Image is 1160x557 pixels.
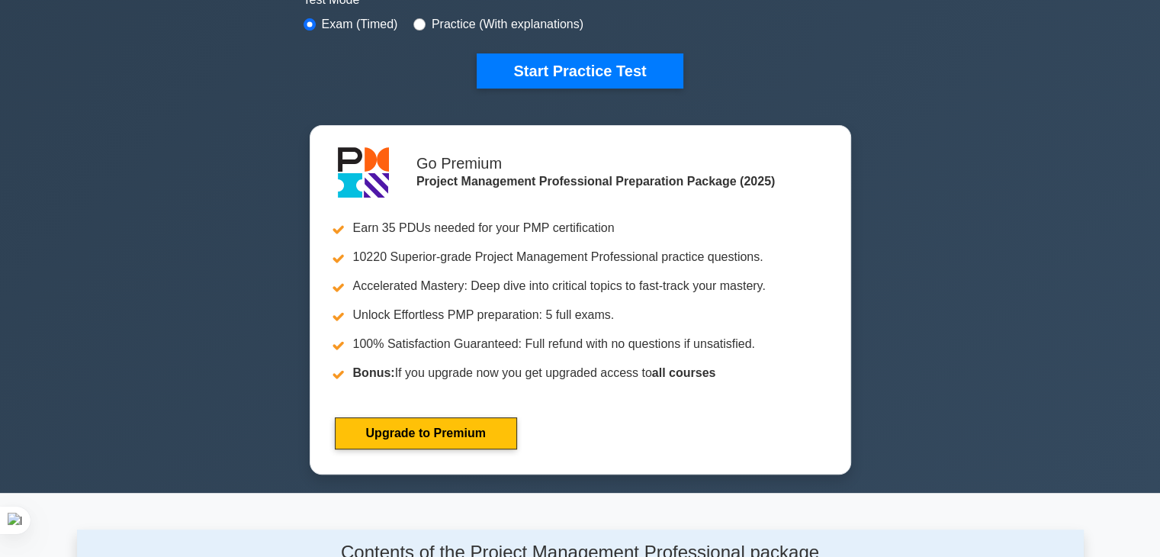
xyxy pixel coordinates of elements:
[477,53,683,89] button: Start Practice Test
[335,417,517,449] a: Upgrade to Premium
[432,15,583,34] label: Practice (With explanations)
[322,15,398,34] label: Exam (Timed)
